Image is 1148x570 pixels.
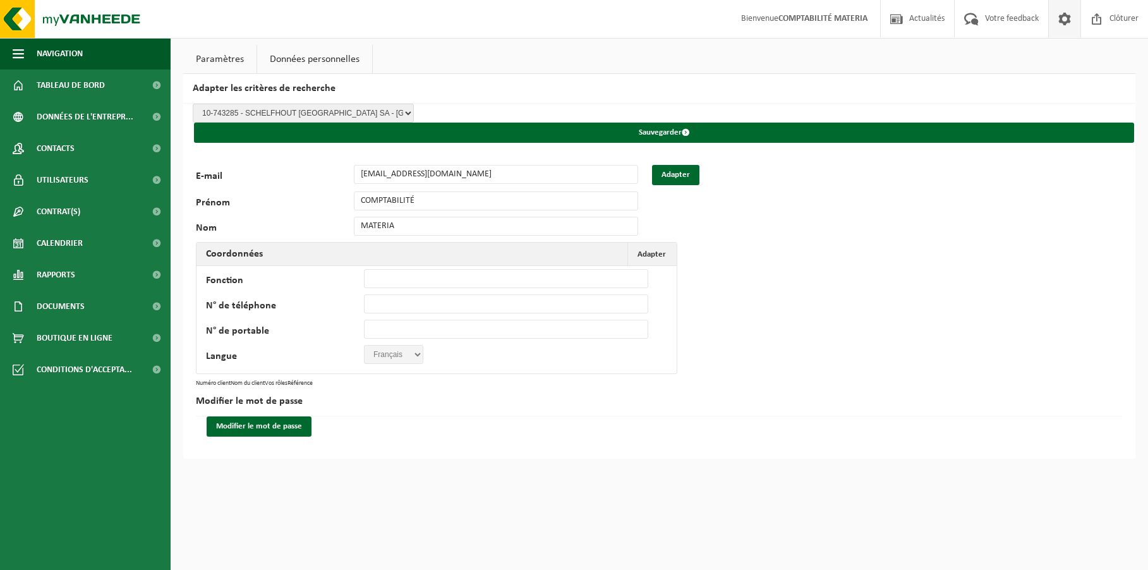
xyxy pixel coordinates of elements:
span: Données de l'entrepr... [37,101,133,133]
span: Rapports [37,259,75,291]
th: Numéro client [196,380,231,387]
button: Adapter [652,165,699,185]
a: Données personnelles [257,45,372,74]
h2: Adapter les critères de recherche [183,74,1135,104]
span: Navigation [37,38,83,70]
select: '; '; '; [364,345,423,364]
span: Calendrier [37,227,83,259]
label: Prénom [196,198,354,210]
label: N° de portable [206,326,364,339]
label: Langue [206,351,364,364]
h2: Coordonnées [196,243,272,265]
button: Sauvegarder [194,123,1134,143]
th: Vos rôles [265,380,287,387]
input: E-mail [354,165,638,184]
label: N° de téléphone [206,301,364,313]
span: Adapter [637,250,666,258]
span: Conditions d'accepta... [37,354,132,385]
label: Nom [196,223,354,236]
label: E-mail [196,171,354,185]
th: Nom du client [231,380,265,387]
span: Contrat(s) [37,196,80,227]
a: Paramètres [183,45,257,74]
span: Utilisateurs [37,164,88,196]
span: Tableau de bord [37,70,105,101]
button: Modifier le mot de passe [207,416,311,437]
label: Fonction [206,276,364,288]
strong: COMPTABILITÉ MATERIA [778,14,867,23]
span: Boutique en ligne [37,322,112,354]
button: Adapter [627,243,675,265]
th: Référence [287,380,313,387]
span: Documents [37,291,85,322]
span: Contacts [37,133,75,164]
h2: Modifier le mot de passe [196,387,1123,416]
